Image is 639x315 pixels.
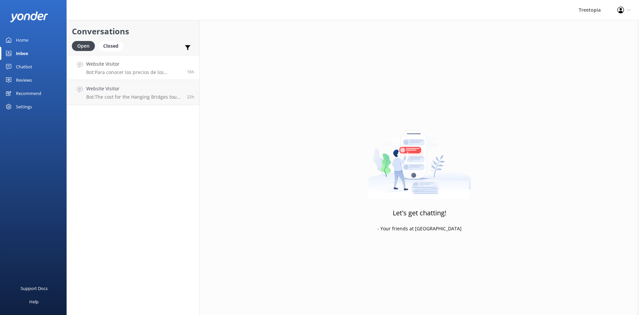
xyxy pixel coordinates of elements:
div: Help [29,295,39,308]
div: Support Docs [21,282,48,295]
h4: Website Visitor [86,85,182,92]
div: Inbox [16,47,28,60]
span: Oct 04 2025 10:06am (UTC -06:00) America/Mexico_City [187,94,194,100]
h2: Conversations [72,25,194,38]
img: artwork of a man stealing a conversation from at giant smartphone [368,116,471,199]
h3: Let's get chatting! [393,208,446,218]
div: Settings [16,100,32,113]
h4: Website Visitor [86,60,182,68]
a: Open [72,42,98,49]
div: Home [16,33,28,47]
span: Oct 04 2025 04:26pm (UTC -06:00) America/Mexico_City [187,69,194,75]
div: Reviews [16,73,32,87]
p: Bot: The cost for the Hanging Bridges tour is $61.02 for adults on a guided tour and $47 for an a... [86,94,182,100]
p: Bot: Para conocer los precios de los paquetes y realizar una reserva, te recomiendo visitar nuest... [86,69,182,75]
img: yonder-white-logo.png [10,11,48,22]
div: Recommend [16,87,41,100]
a: Website VisitorBot:The cost for the Hanging Bridges tour is $61.02 for adults on a guided tour an... [67,80,199,105]
p: - Your friends at [GEOGRAPHIC_DATA] [377,225,462,232]
div: Closed [98,41,123,51]
div: Chatbot [16,60,32,73]
div: Open [72,41,95,51]
a: Website VisitorBot:Para conocer los precios de los paquetes y realizar una reserva, te recomiendo... [67,55,199,80]
a: Closed [98,42,127,49]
